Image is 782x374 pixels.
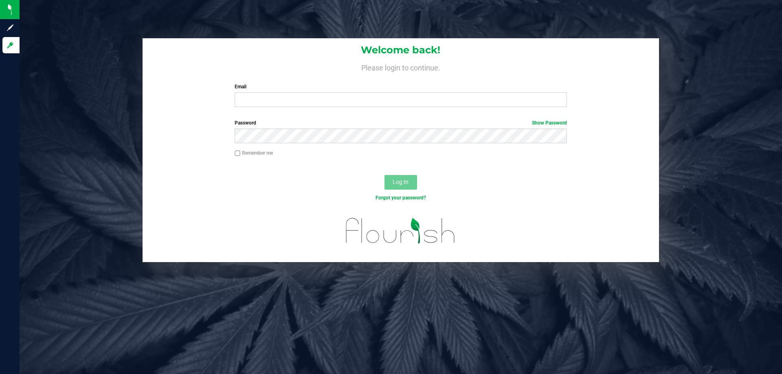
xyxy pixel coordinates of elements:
[143,45,659,55] h1: Welcome back!
[6,24,14,32] inline-svg: Sign up
[393,179,409,185] span: Log In
[235,151,240,156] input: Remember me
[143,62,659,72] h4: Please login to continue.
[235,83,567,90] label: Email
[532,120,567,126] a: Show Password
[235,120,256,126] span: Password
[376,195,426,201] a: Forgot your password?
[384,175,417,190] button: Log In
[336,210,465,252] img: flourish_logo.svg
[235,149,273,157] label: Remember me
[6,41,14,49] inline-svg: Log in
